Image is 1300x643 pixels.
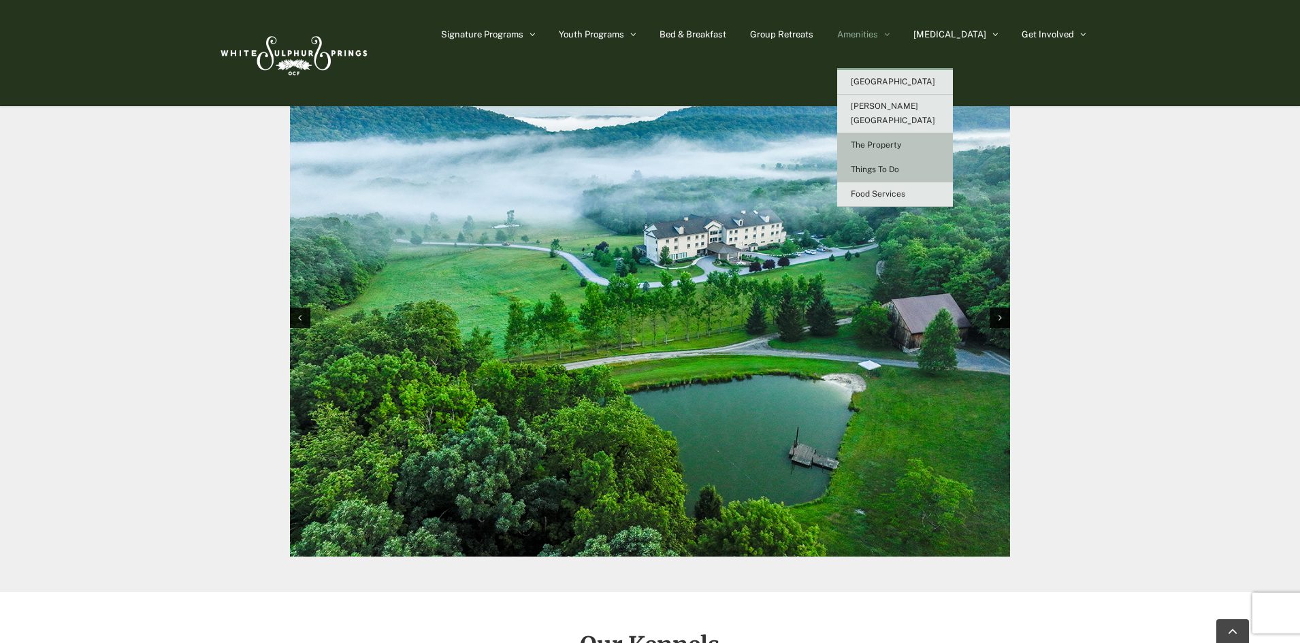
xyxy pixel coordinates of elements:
span: Get Involved [1022,30,1074,39]
span: [MEDICAL_DATA] [913,30,986,39]
img: White Sulphur Springs Logo [214,21,371,85]
div: 1 / 10 [290,77,1010,559]
a: Things To Do [837,158,953,182]
span: Signature Programs [441,30,523,39]
div: Previous slide [290,308,310,328]
a: [PERSON_NAME][GEOGRAPHIC_DATA] [837,95,953,133]
div: Next slide [990,308,1010,328]
span: Amenities [837,30,878,39]
span: Bed & Breakfast [660,30,726,39]
span: Group Retreats [750,30,813,39]
span: Youth Programs [559,30,624,39]
span: The Property [851,140,901,150]
span: [PERSON_NAME][GEOGRAPHIC_DATA] [851,101,935,125]
a: Food Services [837,182,953,207]
span: Food Services [851,189,905,199]
span: [GEOGRAPHIC_DATA] [851,77,935,86]
a: The Property [837,133,953,158]
a: [GEOGRAPHIC_DATA] [837,70,953,95]
span: Things To Do [851,165,899,174]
